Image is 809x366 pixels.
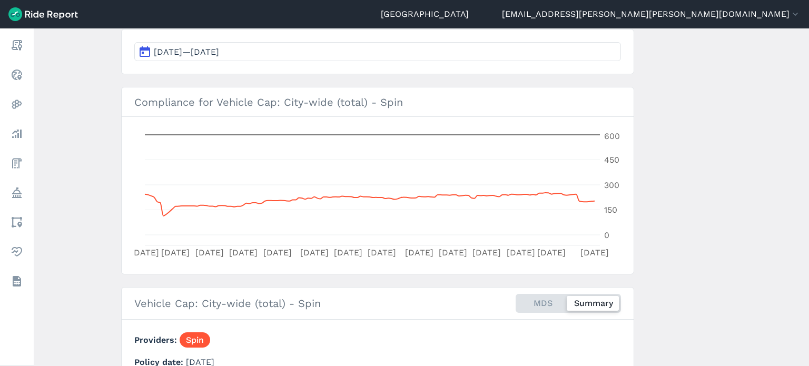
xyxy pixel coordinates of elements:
tspan: [DATE] [334,248,362,258]
tspan: [DATE] [439,248,467,258]
h2: Vehicle Cap: City-wide (total) - Spin [134,295,321,311]
a: Areas [7,213,26,232]
tspan: 600 [604,131,620,141]
a: Realtime [7,65,26,84]
tspan: [DATE] [507,248,535,258]
tspan: 300 [604,180,619,190]
button: [DATE]—[DATE] [134,42,621,61]
a: Policy [7,183,26,202]
tspan: 0 [604,230,609,240]
span: [DATE]—[DATE] [154,47,219,57]
tspan: 450 [604,155,619,165]
a: Heatmaps [7,95,26,114]
tspan: [DATE] [229,248,258,258]
a: [GEOGRAPHIC_DATA] [381,8,469,21]
img: Ride Report [8,7,78,21]
a: Fees [7,154,26,173]
a: Datasets [7,272,26,291]
tspan: [DATE] [368,248,396,258]
button: [EMAIL_ADDRESS][PERSON_NAME][PERSON_NAME][DOMAIN_NAME] [502,8,801,21]
tspan: [DATE] [405,248,433,258]
tspan: [DATE] [195,248,224,258]
span: Providers [134,335,180,345]
h3: Compliance for Vehicle Cap: City-wide (total) - Spin [122,87,634,117]
tspan: [DATE] [300,248,329,258]
tspan: [DATE] [537,248,566,258]
a: Spin [180,332,210,348]
tspan: [DATE] [161,248,190,258]
tspan: 150 [604,205,617,215]
tspan: [DATE] [580,248,609,258]
a: Health [7,242,26,261]
tspan: [DATE] [131,248,159,258]
a: Analyze [7,124,26,143]
a: Report [7,36,26,55]
tspan: [DATE] [263,248,292,258]
tspan: [DATE] [472,248,501,258]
